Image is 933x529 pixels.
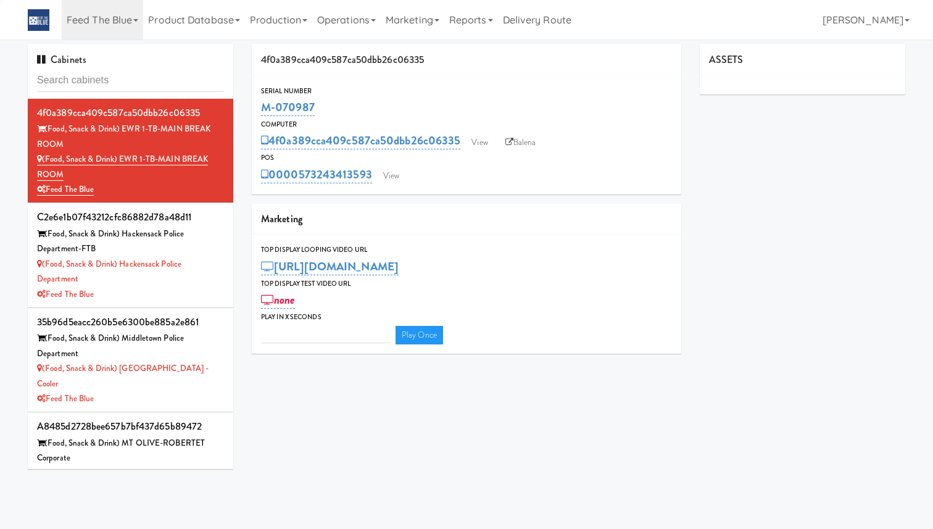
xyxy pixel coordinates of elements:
a: Balena [499,133,542,152]
input: Search cabinets [37,69,224,92]
div: Computer [261,119,672,131]
a: 4f0a389cca409c587ca50dbb26c06335 [261,132,460,149]
div: 4f0a389cca409c587ca50dbb26c06335 [252,44,681,76]
a: (Food, Snack & Drink) [GEOGRAPHIC_DATA] - Cooler [37,362,209,389]
a: 0000573243413593 [261,166,372,183]
div: a8485d2728bee657b7bf437d65b89472 [37,417,224,436]
a: View [465,133,494,152]
a: Play Once [396,326,443,344]
div: POS [261,152,672,164]
div: Serial Number [261,85,672,98]
div: Top Display Test Video Url [261,278,672,290]
div: Top Display Looping Video Url [261,244,672,256]
div: 4f0a389cca409c587ca50dbb26c06335 [37,104,224,122]
a: View [377,167,405,185]
a: none [261,291,295,309]
a: (Food, Snack & Drink) MT OLIVE-ROBERTET Corporate [37,467,202,494]
a: [URL][DOMAIN_NAME] [261,258,399,275]
span: ASSETS [709,52,744,67]
a: M-070987 [261,99,315,116]
div: (Food, Snack & Drink) MT OLIVE-ROBERTET Corporate [37,436,224,466]
span: Marketing [261,212,302,226]
div: (Food, Snack & Drink) Hackensack Police Department-FTB [37,227,224,257]
a: Feed The Blue [37,288,94,300]
a: (Food, Snack & Drink) Hackensack Police Department [37,258,181,285]
div: Play in X seconds [261,311,672,323]
li: 4f0a389cca409c587ca50dbb26c06335(Food, Snack & Drink) EWR 1-TB-MAIN BREAK ROOM (Food, Snack & Dri... [28,99,233,204]
a: Feed The Blue [37,183,94,196]
div: (Food, Snack & Drink) Middletown Police Department [37,331,224,361]
a: (Food, Snack & Drink) EWR 1-TB-MAIN BREAK ROOM [37,153,208,181]
span: Cabinets [37,52,86,67]
img: Micromart [28,9,49,31]
a: Feed The Blue [37,393,94,404]
li: 35b96d5eacc260b5e6300be885a2e861(Food, Snack & Drink) Middletown Police Department (Food, Snack &... [28,308,233,413]
li: a8485d2728bee657b7bf437d65b89472(Food, Snack & Drink) MT OLIVE-ROBERTET Corporate (Food, Snack & ... [28,412,233,517]
div: c2e6e1b07f43212cfc86882d78a48d11 [37,208,224,227]
div: 35b96d5eacc260b5e6300be885a2e861 [37,313,224,331]
li: c2e6e1b07f43212cfc86882d78a48d11(Food, Snack & Drink) Hackensack Police Department-FTB (Food, Sna... [28,203,233,308]
div: (Food, Snack & Drink) EWR 1-TB-MAIN BREAK ROOM [37,122,224,152]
